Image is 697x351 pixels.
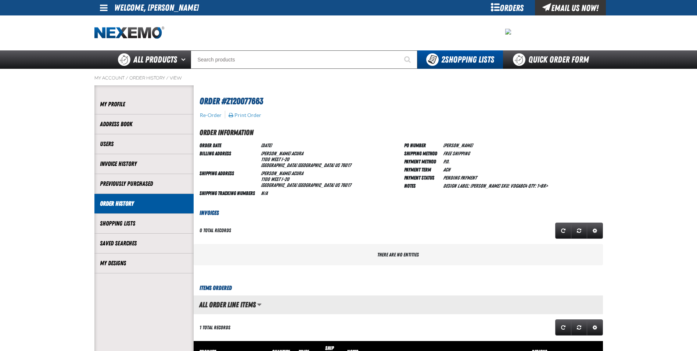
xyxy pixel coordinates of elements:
a: Refresh grid action [555,223,571,239]
span: [PERSON_NAME] Acura [261,170,303,176]
td: Payment Term [404,165,440,173]
td: Payment Method [404,157,440,165]
td: Shipping Tracking Numbers [200,189,258,197]
td: Shipping Method [404,149,440,157]
a: Address Book [100,120,188,128]
strong: 2 [441,54,445,65]
span: [DATE] [261,142,272,148]
h2: Order Information [200,127,603,138]
span: 1100 West I-20 [261,156,289,162]
a: Reset grid action [571,223,587,239]
a: Quick Order Form [503,50,603,69]
td: Payment Status [404,173,440,181]
bdo: 76017 [341,182,351,188]
span: / [166,75,169,81]
a: Order History [100,199,188,208]
bdo: 76017 [341,162,351,168]
span: [GEOGRAPHIC_DATA] [298,162,334,168]
button: You have 2 Shopping Lists. Open to view details [417,50,503,69]
a: My Designs [100,259,188,267]
span: / [126,75,128,81]
td: Shipping Address [200,169,258,189]
a: Expand or Collapse Grid Settings [587,223,603,239]
a: Order History [129,75,165,81]
a: My Profile [100,100,188,109]
a: Saved Searches [100,239,188,248]
span: US [335,182,339,188]
a: Users [100,140,188,148]
td: Notes [404,181,440,189]
span: Shopping Lists [441,54,494,65]
span: Free Shipping [443,150,470,156]
span: All Products [133,53,177,66]
a: Invoice History [100,160,188,168]
span: 1100 West I-20 [261,176,289,182]
span: Order #Z120077663 [200,96,263,106]
a: Expand or Collapse Grid Settings [587,319,603,336]
a: Previously Purchased [100,180,188,188]
span: [PERSON_NAME] Acura [261,150,303,156]
nav: Breadcrumbs [94,75,603,81]
span: US [335,162,339,168]
a: View [170,75,182,81]
span: ACH [443,167,450,173]
a: My Account [94,75,125,81]
button: Start Searching [399,50,417,69]
span: [PERSON_NAME] [443,142,473,148]
span: P.O. [443,159,449,164]
a: Refresh grid action [555,319,571,336]
h3: Items Ordered [194,284,603,292]
td: PO Number [404,141,440,149]
button: Re-Order [200,112,222,118]
h3: Invoices [194,209,603,217]
input: Search [191,50,417,69]
td: Billing Address [200,149,258,169]
span: Pending payment [443,175,477,181]
td: Order Date [200,141,258,149]
div: 1 total records [200,324,230,331]
a: Shopping Lists [100,219,188,228]
h2: All Order Line Items [194,301,256,309]
span: [GEOGRAPHIC_DATA] [298,182,334,188]
span: N/A [261,190,267,196]
button: Manage grid views. Current view is All Order Line Items [257,298,262,311]
a: Reset grid action [571,319,587,336]
span: Design Label: [PERSON_NAME] Sku: VDGABC4 Qty: 1<br> [443,183,548,189]
span: There are no entities [377,252,419,258]
span: [GEOGRAPHIC_DATA] [261,182,297,188]
button: Open All Products pages [179,50,191,69]
div: 0 total records [200,227,231,234]
a: Home [94,26,164,39]
img: 08cb5c772975e007c414e40fb9967a9c.jpeg [505,29,511,35]
button: Print Order [228,112,262,118]
img: Nexemo logo [94,26,164,39]
span: [GEOGRAPHIC_DATA] [261,162,297,168]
